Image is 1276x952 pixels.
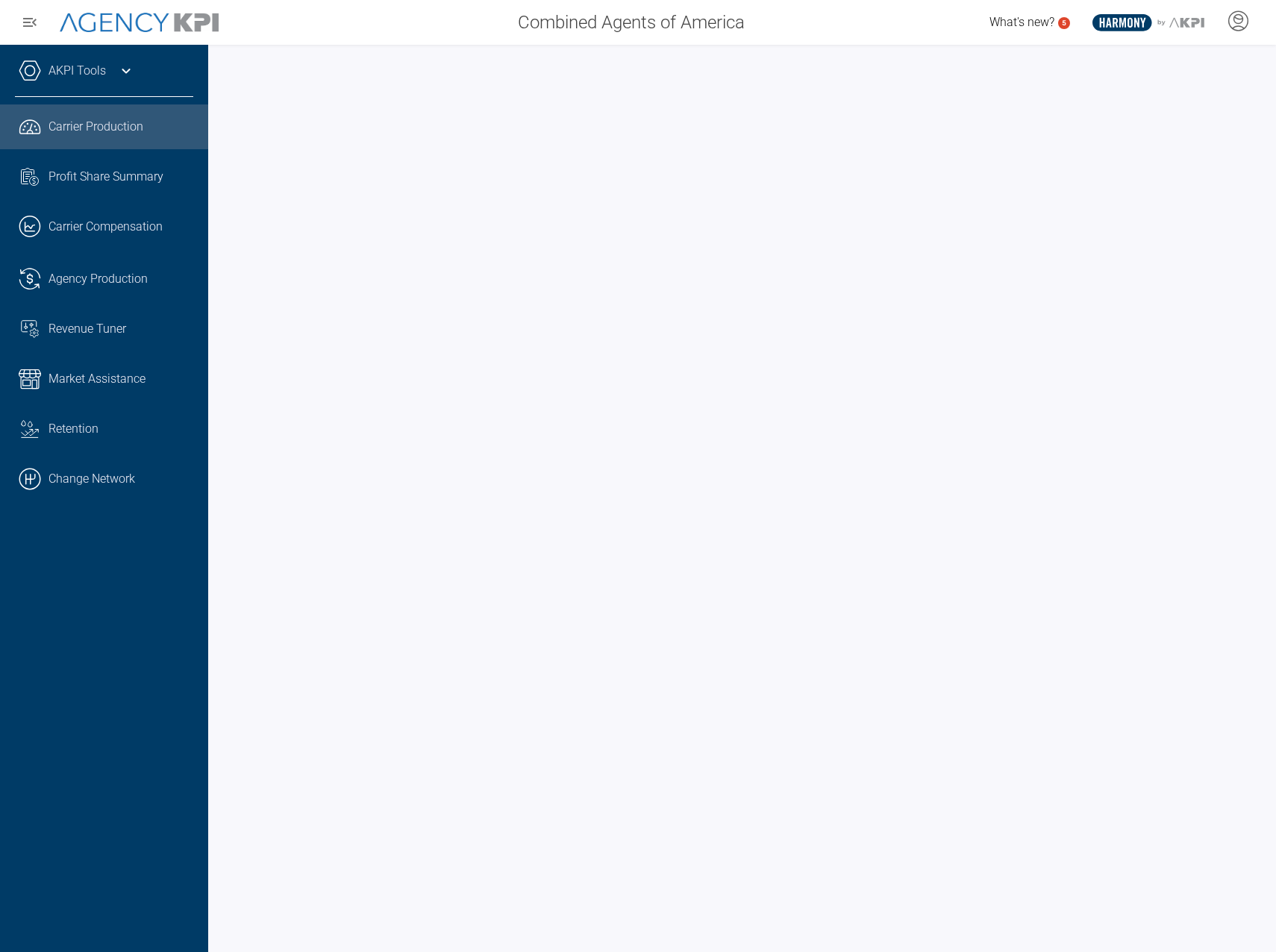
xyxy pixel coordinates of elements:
[49,270,148,288] span: Agency Production
[989,15,1054,29] span: What's new?
[49,320,126,338] span: Revenue Tuner
[1058,17,1070,29] a: 5
[49,218,163,236] span: Carrier Compensation
[49,168,163,186] span: Profit Share Summary
[49,62,106,80] a: AKPI Tools
[49,370,146,388] span: Market Assistance
[49,118,143,136] span: Carrier Production
[1062,19,1066,27] text: 5
[49,420,193,438] div: Retention
[518,9,745,36] span: Combined Agents of America
[60,13,219,33] img: AgencyKPI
